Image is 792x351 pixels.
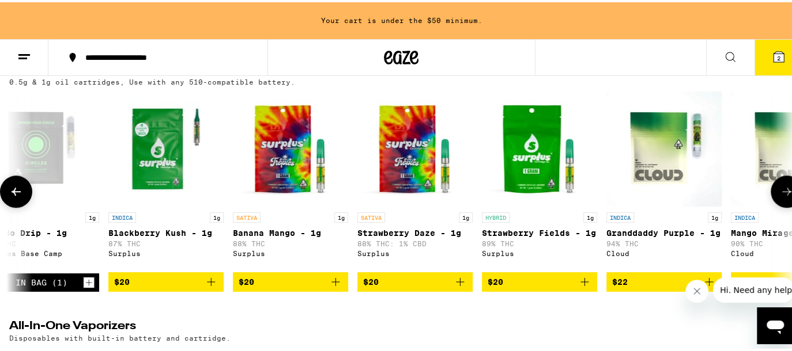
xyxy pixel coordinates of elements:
a: Open page for Granddaddy Purple - 1g from Cloud [606,89,722,270]
span: $22 [612,275,628,284]
span: $20 [363,275,379,284]
p: 1g [85,210,99,220]
button: Add to bag [606,270,722,289]
span: Hi. Need any help? [7,8,83,17]
button: Add to bag [357,270,473,289]
a: Open page for Banana Mango - 1g from Surplus [233,89,348,270]
p: 1g [459,210,473,220]
p: Strawberry Daze - 1g [357,226,473,235]
p: Banana Mango - 1g [233,226,348,235]
p: 87% THC [108,238,224,245]
p: Blackberry Kush - 1g [108,226,224,235]
p: HYBRID [482,210,510,220]
img: Surplus - Strawberry Fields - 1g [482,89,597,204]
p: 94% THC [606,238,722,245]
div: Surplus [357,247,473,255]
span: $20 [488,275,503,284]
h2: All-In-One Vaporizers [9,318,737,332]
button: Add to bag [108,270,224,289]
div: Surplus [482,247,597,255]
p: 1g [334,210,348,220]
p: INDICA [606,210,634,220]
button: Increment [83,274,95,286]
div: Cloud [606,247,722,255]
a: Open page for Blackberry Kush - 1g from Surplus [108,89,224,270]
p: 1g [708,210,722,220]
p: 1g [210,210,224,220]
p: 1g [583,210,597,220]
div: Surplus [108,247,224,255]
button: Add to bag [482,270,597,289]
img: Surplus - Blackberry Kush - 1g [108,89,224,204]
button: Add to bag [233,270,348,289]
p: INDICA [731,210,759,220]
p: SATIVA [233,210,261,220]
p: 0.5g & 1g oil cartridges, Use with any 510-compatible battery. [9,76,295,83]
img: Cloud - Granddaddy Purple - 1g [606,89,722,204]
p: Disposables with built-in battery and cartridge. [9,332,231,339]
span: $20 [239,275,254,284]
iframe: Close message [685,277,708,300]
p: 89% THC [482,238,597,245]
span: $20 [114,275,130,284]
a: Open page for Strawberry Daze - 1g from Surplus [357,89,473,270]
p: SATIVA [357,210,385,220]
span: 2 [777,52,780,59]
img: Surplus - Strawberry Daze - 1g [357,89,473,204]
p: INDICA [108,210,136,220]
p: Granddaddy Purple - 1g [606,226,722,235]
div: In Bag (1) [16,276,67,285]
a: Open page for Strawberry Fields - 1g from Surplus [482,89,597,270]
img: Surplus - Banana Mango - 1g [233,89,348,204]
p: Strawberry Fields - 1g [482,226,597,235]
div: Surplus [233,247,348,255]
p: 88% THC [233,238,348,245]
p: 88% THC: 1% CBD [357,238,473,245]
